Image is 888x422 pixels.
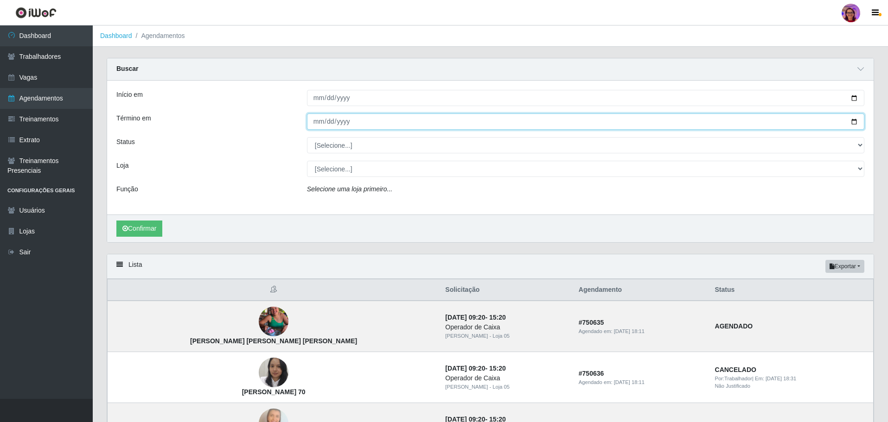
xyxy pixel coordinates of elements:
strong: AGENDADO [715,322,753,330]
img: CoreUI Logo [15,7,57,19]
div: Operador de Caixa [445,322,567,332]
th: Agendamento [573,279,709,301]
img: Luciana Nascimento Lima 70 [259,354,288,391]
nav: breadcrumb [93,25,888,47]
strong: - [445,365,505,372]
label: Término em [116,113,151,123]
label: Início em [116,90,143,100]
div: Agendado em: [579,328,704,335]
span: Por: Trabalhador [715,376,752,381]
div: [PERSON_NAME] - Loja 05 [445,332,567,340]
div: Agendado em: [579,378,704,386]
strong: [PERSON_NAME] [PERSON_NAME] [PERSON_NAME] [190,337,357,345]
div: Não Justificado [715,382,868,390]
label: Status [116,137,135,147]
strong: CANCELADO [715,366,756,373]
time: [DATE] 09:20 [445,365,485,372]
strong: [PERSON_NAME] 70 [242,388,306,396]
div: [PERSON_NAME] - Loja 05 [445,383,567,391]
li: Agendamentos [132,31,185,41]
time: [DATE] 18:11 [614,379,645,385]
button: Exportar [825,260,864,273]
div: Lista [107,254,874,279]
strong: - [445,314,505,321]
th: Status [709,279,874,301]
time: 15:20 [489,314,506,321]
time: [DATE] 18:31 [766,376,796,381]
img: Ana Paula Santos de Melo [259,296,288,348]
time: 15:20 [489,365,506,372]
strong: # 750635 [579,319,604,326]
time: [DATE] 18:11 [614,328,645,334]
label: Função [116,184,138,194]
strong: # 750636 [579,370,604,377]
strong: Buscar [116,65,138,72]
time: [DATE] 09:20 [445,314,485,321]
a: Dashboard [100,32,132,39]
input: 00/00/0000 [307,90,864,106]
button: Confirmar [116,220,162,237]
div: Operador de Caixa [445,373,567,383]
th: Solicitação [440,279,573,301]
input: 00/00/0000 [307,113,864,130]
div: | Em: [715,375,868,383]
label: Loja [116,161,128,170]
i: Selecione uma loja primeiro... [307,185,392,193]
